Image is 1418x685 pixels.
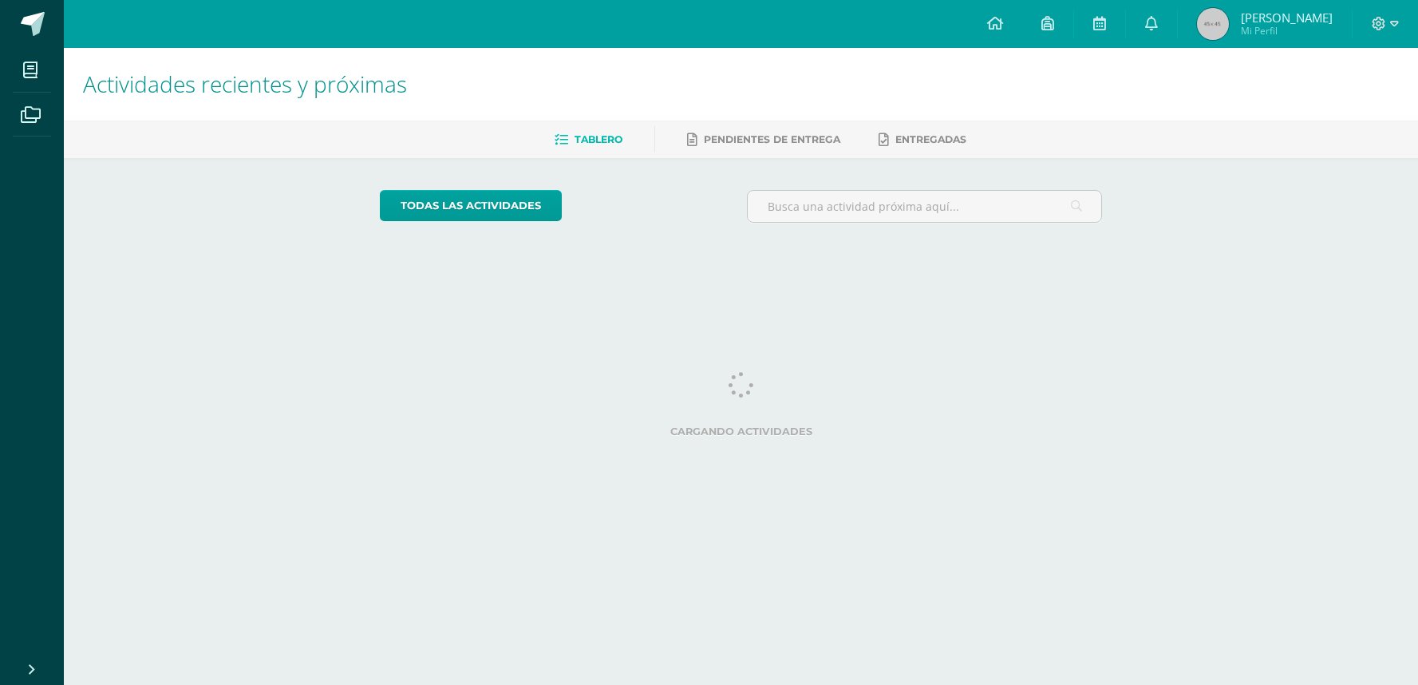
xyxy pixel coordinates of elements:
[687,127,840,152] a: Pendientes de entrega
[895,133,966,145] span: Entregadas
[380,190,562,221] a: todas las Actividades
[575,133,622,145] span: Tablero
[1241,24,1333,38] span: Mi Perfil
[704,133,840,145] span: Pendientes de entrega
[380,426,1102,438] label: Cargando actividades
[83,69,407,99] span: Actividades recientes y próximas
[879,127,966,152] a: Entregadas
[1241,10,1333,26] span: [PERSON_NAME]
[1197,8,1229,40] img: 45x45
[555,127,622,152] a: Tablero
[748,191,1101,222] input: Busca una actividad próxima aquí...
